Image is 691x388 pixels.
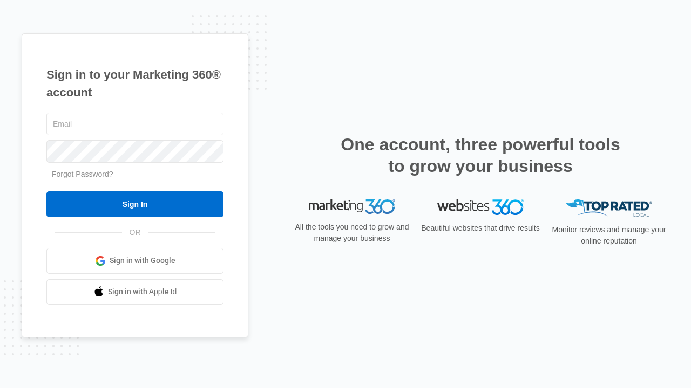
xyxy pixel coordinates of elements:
[52,170,113,178] a: Forgot Password?
[309,199,395,214] img: Marketing 360
[46,191,223,217] input: Sign In
[46,66,223,101] h1: Sign in to your Marketing 360® account
[566,199,652,217] img: Top Rated Local
[46,248,223,274] a: Sign in with Google
[548,224,669,247] p: Monitor reviews and manage your online reputation
[437,199,524,215] img: Websites 360
[122,227,148,238] span: OR
[292,221,412,244] p: All the tools you need to grow and manage your business
[108,286,177,297] span: Sign in with Apple Id
[110,255,175,266] span: Sign in with Google
[420,223,541,234] p: Beautiful websites that drive results
[337,134,624,177] h2: One account, three powerful tools to grow your business
[46,113,223,135] input: Email
[46,279,223,305] a: Sign in with Apple Id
